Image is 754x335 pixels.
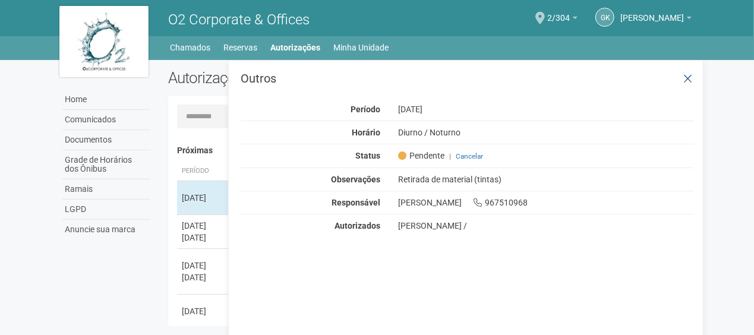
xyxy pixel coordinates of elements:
a: Ramais [62,179,150,200]
div: Retirada de material (tintas) [389,174,703,185]
strong: Responsável [332,198,380,207]
a: Reservas [224,39,258,56]
span: 2/304 [547,2,570,23]
div: [DATE] [389,104,703,115]
a: Minha Unidade [334,39,389,56]
div: [DATE] [182,260,226,271]
strong: Observações [331,175,380,184]
a: Documentos [62,130,150,150]
strong: Horário [352,128,380,137]
a: Anuncie sua marca [62,220,150,239]
div: [PERSON_NAME] / [398,220,695,231]
th: Período [177,162,231,181]
a: LGPD [62,200,150,220]
a: Chamados [171,39,211,56]
strong: Status [355,151,380,160]
span: O2 Corporate & Offices [168,11,310,28]
div: [DATE] [182,232,226,244]
div: [PERSON_NAME] 967510968 [389,197,703,208]
a: Autorizações [271,39,321,56]
div: [DATE] [182,271,226,283]
a: Cancelar [456,152,483,160]
a: [PERSON_NAME] [620,15,692,24]
a: Grade de Horários dos Ônibus [62,150,150,179]
strong: Período [351,105,380,114]
div: [DATE] [182,220,226,232]
span: | [449,152,451,160]
img: logo.jpg [59,6,149,77]
strong: Autorizados [335,221,380,230]
span: Pendente [398,150,444,161]
h4: Próximas [177,146,686,155]
a: Comunicados [62,110,150,130]
div: [DATE] [182,192,226,204]
span: Gleice Kelly [620,2,684,23]
h2: Autorizações [168,69,422,87]
a: 2/304 [547,15,578,24]
div: [DATE] [182,305,226,317]
a: Home [62,90,150,110]
a: GK [595,8,614,27]
div: Diurno / Noturno [389,127,703,138]
h3: Outros [241,72,694,84]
